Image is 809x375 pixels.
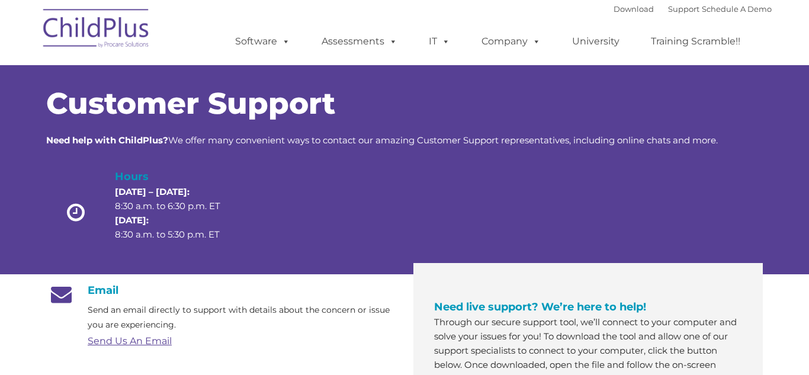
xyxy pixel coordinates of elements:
[88,303,396,332] p: Send an email directly to support with details about the concern or issue you are experiencing.
[46,134,168,146] strong: Need help with ChildPlus?
[614,4,772,14] font: |
[668,4,699,14] a: Support
[115,185,240,242] p: 8:30 a.m. to 6:30 p.m. ET 8:30 a.m. to 5:30 p.m. ET
[88,335,172,347] a: Send Us An Email
[37,1,156,60] img: ChildPlus by Procare Solutions
[46,85,335,121] span: Customer Support
[560,30,631,53] a: University
[115,168,240,185] h4: Hours
[702,4,772,14] a: Schedule A Demo
[310,30,409,53] a: Assessments
[115,214,149,226] strong: [DATE]:
[223,30,302,53] a: Software
[434,300,646,313] span: Need live support? We’re here to help!
[46,134,718,146] span: We offer many convenient ways to contact our amazing Customer Support representatives, including ...
[470,30,553,53] a: Company
[115,186,190,197] strong: [DATE] – [DATE]:
[46,284,396,297] h4: Email
[639,30,752,53] a: Training Scramble!!
[614,4,654,14] a: Download
[417,30,462,53] a: IT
